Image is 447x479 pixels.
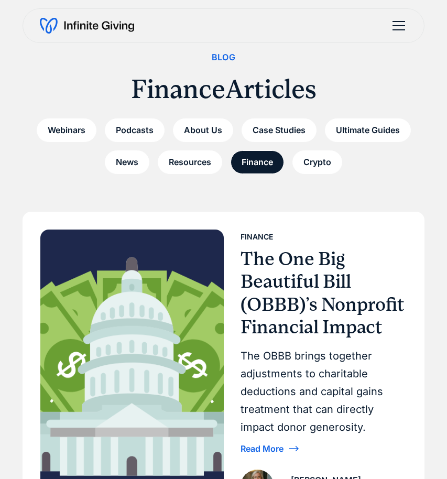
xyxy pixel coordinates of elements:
a: Podcasts [105,118,165,142]
div: menu [386,13,407,38]
h1: Finance [131,73,225,106]
a: Resources [158,150,222,174]
a: Finance [231,150,284,174]
a: Webinars [37,118,96,142]
a: Case Studies [242,118,317,142]
div: The OBBB brings together adjustments to charitable deductions and capital gains treatment that ca... [241,347,407,436]
h3: The One Big Beautiful Bill (OBBB)’s Nonprofit Financial Impact [241,248,407,339]
a: Crypto [292,150,342,174]
a: Ultimate Guides [325,118,411,142]
h1: Articles [225,73,317,106]
a: home [40,17,134,34]
div: Read More [241,444,284,453]
div: Blog [212,50,236,64]
div: Finance [241,231,273,243]
a: About Us [173,118,233,142]
a: News [105,150,149,174]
